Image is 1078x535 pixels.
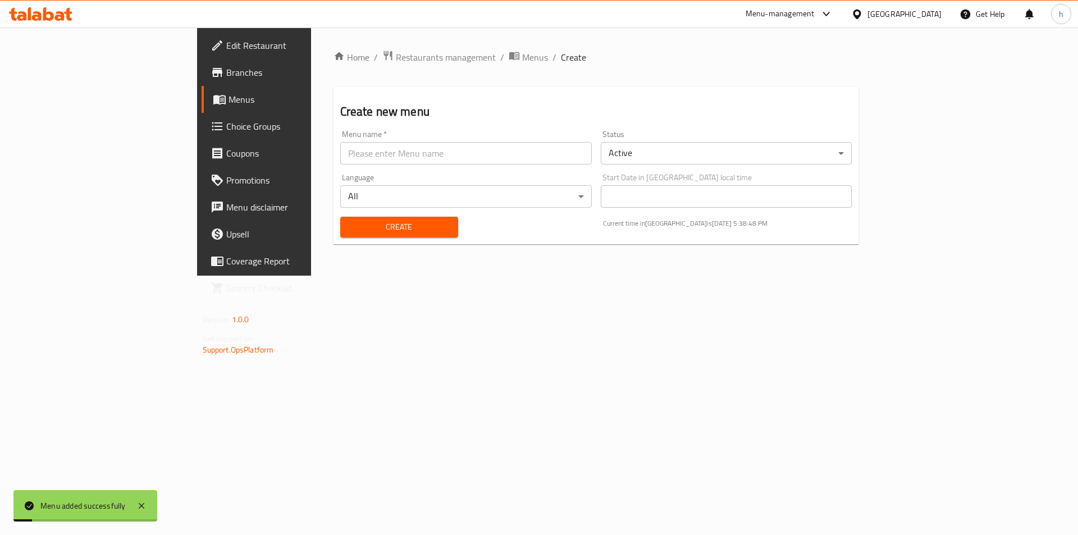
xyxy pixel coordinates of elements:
[334,50,859,65] nav: breadcrumb
[226,173,368,187] span: Promotions
[226,66,368,79] span: Branches
[202,221,377,248] a: Upsell
[202,113,377,140] a: Choice Groups
[226,254,368,268] span: Coverage Report
[509,50,548,65] a: Menus
[382,50,496,65] a: Restaurants management
[202,167,377,194] a: Promotions
[229,93,368,106] span: Menus
[203,331,254,346] span: Get support on:
[40,500,126,512] div: Menu added successfully
[603,218,852,228] p: Current time in [GEOGRAPHIC_DATA] is [DATE] 5:38:48 PM
[340,103,852,120] h2: Create new menu
[232,312,249,327] span: 1.0.0
[226,147,368,160] span: Coupons
[202,248,377,275] a: Coverage Report
[202,194,377,221] a: Menu disclaimer
[552,51,556,64] li: /
[226,227,368,241] span: Upsell
[561,51,586,64] span: Create
[340,142,592,164] input: Please enter Menu name
[522,51,548,64] span: Menus
[202,59,377,86] a: Branches
[226,120,368,133] span: Choice Groups
[202,140,377,167] a: Coupons
[396,51,496,64] span: Restaurants management
[867,8,942,20] div: [GEOGRAPHIC_DATA]
[1059,8,1063,20] span: h
[601,142,852,164] div: Active
[340,217,458,237] button: Create
[202,32,377,59] a: Edit Restaurant
[349,220,449,234] span: Create
[500,51,504,64] li: /
[202,86,377,113] a: Menus
[746,7,815,21] div: Menu-management
[226,200,368,214] span: Menu disclaimer
[202,275,377,301] a: Grocery Checklist
[340,185,592,208] div: All
[226,281,368,295] span: Grocery Checklist
[203,342,274,357] a: Support.OpsPlatform
[203,312,230,327] span: Version:
[226,39,368,52] span: Edit Restaurant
